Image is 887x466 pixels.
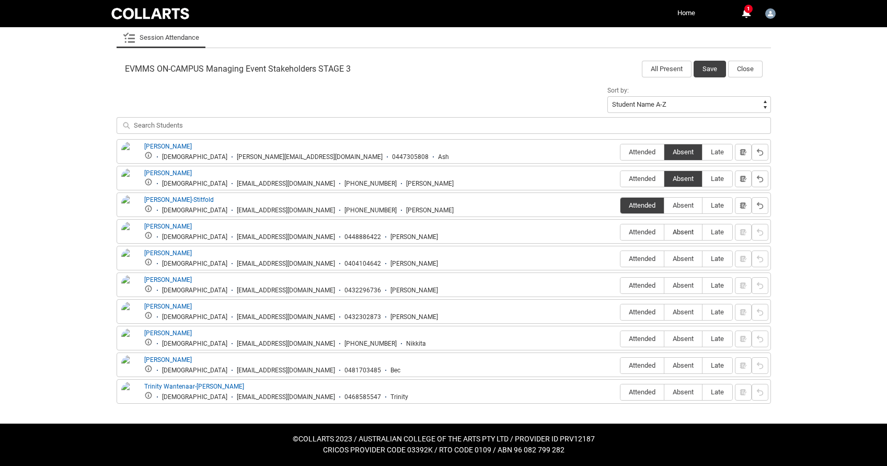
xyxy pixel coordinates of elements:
[121,302,138,325] img: Leo Osborne
[237,153,383,161] div: [PERSON_NAME][EMAIL_ADDRESS][DOMAIN_NAME]
[125,64,351,74] span: EVMMS ON-CAMPUS Managing Event Stakeholders STAGE 3
[620,281,664,289] span: Attended
[144,356,192,363] a: [PERSON_NAME]
[390,233,438,241] div: [PERSON_NAME]
[620,335,664,343] span: Attended
[162,233,227,241] div: [DEMOGRAPHIC_DATA]
[390,287,438,294] div: [PERSON_NAME]
[607,87,629,94] span: Sort by:
[664,335,702,343] span: Absent
[144,383,244,390] a: Trinity Wantenaar-[PERSON_NAME]
[162,153,227,161] div: [DEMOGRAPHIC_DATA]
[123,27,199,48] a: Session Attendance
[162,367,227,374] div: [DEMOGRAPHIC_DATA]
[620,201,664,209] span: Attended
[144,143,192,150] a: [PERSON_NAME]
[752,384,768,401] button: Reset
[121,248,138,271] img: Hannah Srinivasan
[735,171,752,187] button: Notes
[664,201,702,209] span: Absent
[121,168,138,191] img: Brendan Murphy
[765,8,776,19] img: Khat.Kerr
[237,367,335,374] div: [EMAIL_ADDRESS][DOMAIN_NAME]
[121,142,138,165] img: Ashlee Bell
[237,233,335,241] div: [EMAIL_ADDRESS][DOMAIN_NAME]
[406,207,454,214] div: [PERSON_NAME]
[344,340,397,348] div: [PHONE_NUMBER]
[344,313,381,321] div: 0432302873
[664,361,702,369] span: Absent
[237,313,335,321] div: [EMAIL_ADDRESS][DOMAIN_NAME]
[735,197,752,214] button: Notes
[664,388,702,396] span: Absent
[752,331,768,347] button: Reset
[390,367,400,374] div: Bec
[702,228,732,236] span: Late
[144,223,192,230] a: [PERSON_NAME]
[344,367,381,374] div: 0481703485
[144,329,192,337] a: [PERSON_NAME]
[162,287,227,294] div: [DEMOGRAPHIC_DATA]
[752,304,768,321] button: Reset
[162,260,227,268] div: [DEMOGRAPHIC_DATA]
[121,355,138,378] img: Rebecca Provis
[675,5,698,21] a: Home
[406,340,426,348] div: Nikkita
[752,357,768,374] button: Reset
[702,308,732,316] span: Late
[664,228,702,236] span: Absent
[620,228,664,236] span: Attended
[702,388,732,396] span: Late
[694,61,726,77] button: Save
[664,148,702,156] span: Absent
[390,393,408,401] div: Trinity
[144,169,192,177] a: [PERSON_NAME]
[344,233,381,241] div: 0448886422
[740,7,752,20] button: 1
[121,195,138,225] img: Charley Voderberg-Stitfold
[752,197,768,214] button: Reset
[144,249,192,257] a: [PERSON_NAME]
[620,361,664,369] span: Attended
[237,340,335,348] div: [EMAIL_ADDRESS][DOMAIN_NAME]
[162,313,227,321] div: [DEMOGRAPHIC_DATA]
[620,175,664,183] span: Attended
[438,153,449,161] div: Ash
[406,180,454,188] div: [PERSON_NAME]
[702,201,732,209] span: Late
[752,251,768,267] button: Reset
[752,171,768,187] button: Reset
[162,393,227,401] div: [DEMOGRAPHIC_DATA]
[620,308,664,316] span: Attended
[237,393,335,401] div: [EMAIL_ADDRESS][DOMAIN_NAME]
[344,260,381,268] div: 0404104642
[702,335,732,343] span: Late
[344,207,397,214] div: [PHONE_NUMBER]
[752,277,768,294] button: Reset
[144,196,214,203] a: [PERSON_NAME]-Stitfold
[664,255,702,263] span: Absent
[117,27,205,48] li: Session Attendance
[390,313,438,321] div: [PERSON_NAME]
[344,287,381,294] div: 0432296736
[392,153,429,161] div: 0447305808
[237,287,335,294] div: [EMAIL_ADDRESS][DOMAIN_NAME]
[620,148,664,156] span: Attended
[728,61,763,77] button: Close
[752,144,768,161] button: Reset
[344,180,397,188] div: [PHONE_NUMBER]
[237,180,335,188] div: [EMAIL_ADDRESS][DOMAIN_NAME]
[664,281,702,289] span: Absent
[763,4,778,21] button: User Profile Khat.Kerr
[735,144,752,161] button: Notes
[117,117,771,134] input: Search Students
[744,5,753,13] span: 1
[752,224,768,241] button: Reset
[144,303,192,310] a: [PERSON_NAME]
[162,207,227,214] div: [DEMOGRAPHIC_DATA]
[620,388,664,396] span: Attended
[664,308,702,316] span: Absent
[121,222,138,245] img: Ella McKendrick
[620,255,664,263] span: Attended
[702,255,732,263] span: Late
